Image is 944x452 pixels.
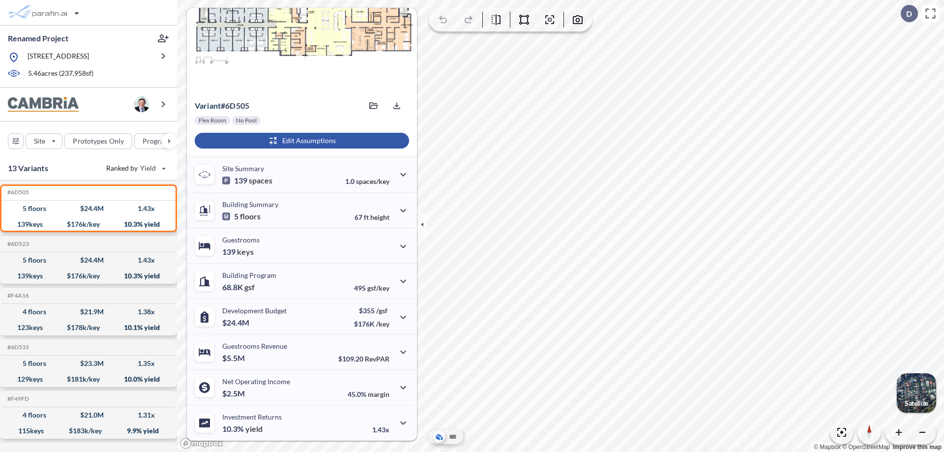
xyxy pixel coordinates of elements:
[5,395,29,402] h5: Click to copy the code
[222,200,278,209] p: Building Summary
[370,213,389,221] span: height
[372,425,389,434] p: 1.43x
[249,176,272,185] span: spaces
[140,163,156,173] span: Yield
[222,377,290,386] p: Net Operating Income
[195,101,249,111] p: # 6d505
[5,292,29,299] h5: Click to copy the code
[73,136,124,146] p: Prototypes Only
[222,176,272,185] p: 139
[376,306,387,315] span: /gsf
[222,353,246,363] p: $5.5M
[34,136,45,146] p: Site
[28,51,89,63] p: [STREET_ADDRESS]
[180,438,223,449] a: Mapbox homepage
[447,431,459,443] button: Site Plan
[354,306,389,315] p: $355
[897,373,936,413] img: Switcher Image
[143,136,170,146] p: Program
[376,320,389,328] span: /key
[8,97,79,112] img: BrandImage
[222,247,254,257] p: 139
[905,399,928,407] p: Satellite
[240,211,261,221] span: floors
[814,444,841,451] a: Mapbox
[5,344,29,351] h5: Click to copy the code
[364,213,369,221] span: ft
[245,424,263,434] span: yield
[134,133,187,149] button: Program
[354,284,389,292] p: 495
[222,211,261,221] p: 5
[338,355,389,363] p: $109.20
[195,101,221,110] span: Variant
[5,189,29,196] h5: Click to copy the code
[8,33,68,44] p: Renamed Project
[368,390,389,398] span: margin
[222,318,251,328] p: $24.4M
[367,284,389,292] span: gsf/key
[354,320,389,328] p: $176K
[28,68,93,79] p: 5.46 acres ( 237,958 sf)
[244,282,255,292] span: gsf
[222,282,255,292] p: 68.8K
[98,160,172,176] button: Ranked by Yield
[236,117,257,124] p: No Pool
[348,390,389,398] p: 45.0%
[237,247,254,257] span: keys
[222,424,263,434] p: 10.3%
[365,355,389,363] span: RevPAR
[222,271,276,279] p: Building Program
[5,241,29,247] h5: Click to copy the code
[356,177,389,185] span: spaces/key
[222,389,246,398] p: $2.5M
[842,444,890,451] a: OpenStreetMap
[433,431,445,443] button: Aerial View
[134,96,149,112] img: user logo
[893,444,942,451] a: Improve this map
[199,117,226,124] p: Flex Room
[906,9,912,18] p: D
[64,133,132,149] button: Prototypes Only
[26,133,62,149] button: Site
[195,133,409,149] button: Edit Assumptions
[222,342,287,350] p: Guestrooms Revenue
[354,213,389,221] p: 67
[345,177,389,185] p: 1.0
[222,164,264,173] p: Site Summary
[8,162,48,174] p: 13 Variants
[897,373,936,413] button: Switcher ImageSatellite
[222,413,282,421] p: Investment Returns
[222,306,287,315] p: Development Budget
[222,236,260,244] p: Guestrooms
